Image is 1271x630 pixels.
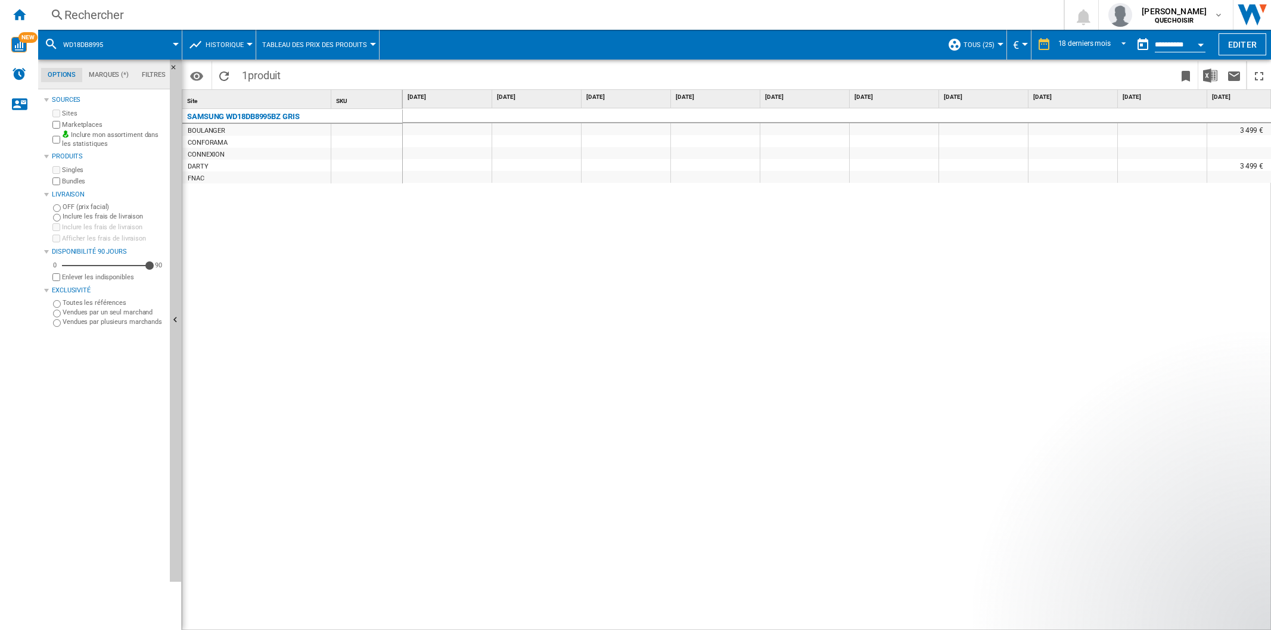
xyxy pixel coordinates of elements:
span: [DATE] [676,93,757,101]
label: Inclure les frais de livraison [62,223,165,232]
input: Afficher les frais de livraison [52,273,60,281]
div: [DATE] [1120,90,1207,105]
button: Masquer [170,60,184,81]
span: [DATE] [497,93,579,101]
div: Sources [52,95,165,105]
label: Inclure mon assortiment dans les statistiques [62,130,165,149]
button: € [1013,30,1025,60]
div: Sort None [185,90,331,108]
button: Télécharger au format Excel [1198,61,1222,89]
div: 0 [50,261,60,270]
span: SKU [336,98,347,104]
span: produit [248,69,281,82]
div: [DATE] [495,90,581,105]
span: [DATE] [1033,93,1115,101]
span: 1 [236,61,287,86]
span: [DATE] [408,93,489,101]
div: Site Sort None [185,90,331,108]
button: Tableau des prix des produits [262,30,373,60]
label: Toutes les références [63,298,165,307]
div: WD18DB8995 [44,30,176,60]
label: Inclure les frais de livraison [63,212,165,221]
button: TOUS (25) [964,30,1000,60]
input: Inclure les frais de livraison [53,214,61,222]
button: Historique [206,30,250,60]
label: Bundles [62,177,165,186]
md-slider: Disponibilité [62,260,150,272]
div: Livraison [52,190,165,199]
label: Enlever les indisponibles [62,273,165,282]
div: [DATE] [1031,90,1117,105]
div: [DATE] [852,90,939,105]
label: Afficher les frais de livraison [62,234,165,243]
input: Singles [52,166,60,174]
div: 90 [152,261,165,270]
div: Disponibilité 90 Jours [52,247,165,257]
input: Inclure mon assortiment dans les statistiques [52,132,60,147]
span: NEW [18,32,38,43]
input: Afficher les frais de livraison [52,235,60,242]
b: QUECHOISIR [1155,17,1194,24]
md-menu: Currency [1007,30,1031,60]
md-tab-item: Options [41,68,82,82]
md-tab-item: Marques (*) [82,68,135,82]
input: Sites [52,110,60,117]
img: excel-24x24.png [1203,68,1217,83]
span: [DATE] [1123,93,1204,101]
span: [DATE] [765,93,847,101]
button: Editer [1219,33,1266,55]
div: 18 derniers mois [1058,39,1111,48]
div: [DATE] [941,90,1028,105]
label: Vendues par plusieurs marchands [63,317,165,326]
div: FNAC [188,173,204,185]
span: [DATE] [944,93,1025,101]
span: Site [187,98,197,104]
button: Plein écran [1247,61,1271,89]
img: mysite-bg-18x18.png [62,130,69,138]
span: [DATE] [586,93,668,101]
div: [DATE] [405,90,492,105]
button: md-calendar [1131,33,1155,57]
div: SAMSUNG WD18DB8995BZ GRIS [187,110,300,124]
div: SKU Sort None [334,90,402,108]
div: Sort None [334,90,402,108]
div: [DATE] [673,90,760,105]
button: Créer un favoris [1174,61,1198,89]
md-tab-item: Filtres [135,68,172,82]
span: € [1013,39,1019,51]
div: Exclusivité [52,286,165,295]
input: Vendues par plusieurs marchands [53,319,61,327]
input: Vendues par un seul marchand [53,310,61,317]
img: wise-card.svg [11,37,27,52]
div: Produits [52,152,165,161]
span: WD18DB8995 [63,41,103,49]
span: Tableau des prix des produits [262,41,367,49]
button: Recharger [212,61,236,89]
button: Envoyer ce rapport par email [1222,61,1246,89]
img: profile.jpg [1108,3,1132,27]
div: CONNEXION [188,149,225,161]
div: CONFORAMA [188,137,228,149]
img: alerts-logo.svg [12,67,26,81]
button: Options [185,65,209,86]
div: [DATE] [763,90,849,105]
md-select: REPORTS.WIZARD.STEPS.REPORT.STEPS.REPORT_OPTIONS.PERIOD: 18 derniers mois [1057,35,1131,55]
label: Marketplaces [62,120,165,129]
button: Open calendar [1190,32,1211,54]
div: DARTY [188,161,209,173]
span: [DATE] [854,93,936,101]
input: Toutes les références [53,300,61,308]
input: Bundles [52,177,60,185]
input: OFF (prix facial) [53,204,61,212]
div: BOULANGER [188,125,225,137]
div: Rechercher [64,7,1033,23]
div: Historique [188,30,250,60]
label: OFF (prix facial) [63,202,165,211]
span: TOUS (25) [964,41,995,49]
button: Masquer [170,60,182,582]
label: Vendues par un seul marchand [63,308,165,317]
span: [PERSON_NAME] [1142,5,1207,17]
label: Sites [62,109,165,118]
